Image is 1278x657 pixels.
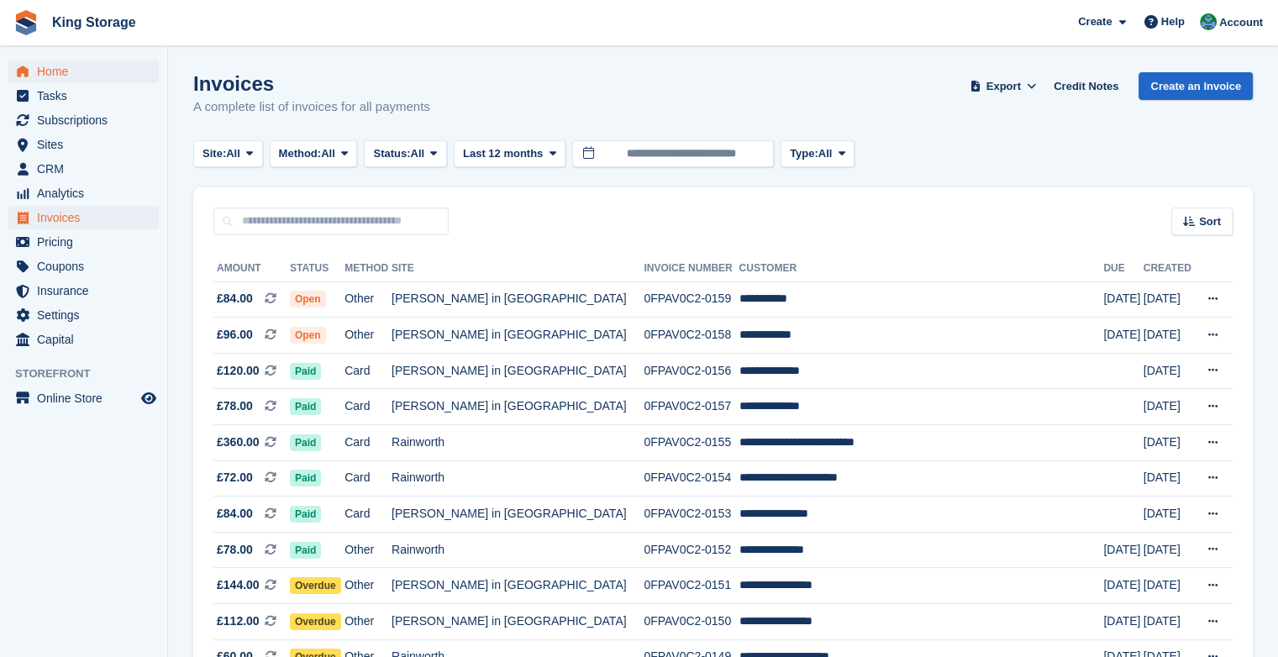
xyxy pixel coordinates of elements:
span: £72.00 [217,469,253,486]
span: Invoices [37,206,138,229]
button: Type: All [781,140,855,168]
td: Other [344,532,392,568]
span: Settings [37,303,138,327]
th: Due [1103,255,1143,282]
span: Help [1161,13,1185,30]
td: Rainworth [392,425,644,461]
td: [DATE] [1144,497,1195,533]
span: Paid [290,398,321,415]
td: [DATE] [1103,281,1143,318]
span: Analytics [37,181,138,205]
th: Status [290,255,344,282]
span: All [818,145,833,162]
a: menu [8,206,159,229]
a: menu [8,108,159,132]
td: [PERSON_NAME] in [GEOGRAPHIC_DATA] [392,389,644,425]
span: £120.00 [217,362,260,380]
span: Open [290,291,326,307]
td: [DATE] [1103,604,1143,640]
span: Last 12 months [463,145,543,162]
a: menu [8,60,159,83]
td: [PERSON_NAME] in [GEOGRAPHIC_DATA] [392,353,644,389]
td: 0FPAV0C2-0158 [644,318,739,354]
span: Storefront [15,365,167,382]
a: menu [8,386,159,410]
button: Export [966,72,1040,100]
span: Home [37,60,138,83]
span: All [411,145,425,162]
td: [DATE] [1144,353,1195,389]
td: [PERSON_NAME] in [GEOGRAPHIC_DATA] [392,318,644,354]
th: Created [1144,255,1195,282]
td: [DATE] [1144,318,1195,354]
td: [DATE] [1144,604,1195,640]
td: [PERSON_NAME] in [GEOGRAPHIC_DATA] [392,281,644,318]
td: [DATE] [1103,532,1143,568]
h1: Invoices [193,72,430,95]
span: CRM [37,157,138,181]
td: [PERSON_NAME] in [GEOGRAPHIC_DATA] [392,604,644,640]
a: menu [8,303,159,327]
td: 0FPAV0C2-0155 [644,425,739,461]
span: Overdue [290,577,341,594]
span: £84.00 [217,505,253,523]
span: Paid [290,506,321,523]
a: menu [8,133,159,156]
a: Create an Invoice [1139,72,1253,100]
th: Invoice Number [644,255,739,282]
td: [DATE] [1144,460,1195,497]
td: Card [344,497,392,533]
a: menu [8,181,159,205]
span: Sort [1199,213,1221,230]
td: [DATE] [1144,425,1195,461]
td: 0FPAV0C2-0152 [644,532,739,568]
span: Method: [279,145,322,162]
button: Last 12 months [454,140,565,168]
span: Subscriptions [37,108,138,132]
p: A complete list of invoices for all payments [193,97,430,117]
span: Pricing [37,230,138,254]
td: Rainworth [392,532,644,568]
td: Card [344,460,392,497]
td: [DATE] [1144,532,1195,568]
td: [PERSON_NAME] in [GEOGRAPHIC_DATA] [392,497,644,533]
span: Paid [290,434,321,451]
span: £84.00 [217,290,253,307]
th: Customer [739,255,1103,282]
td: Other [344,281,392,318]
span: Capital [37,328,138,351]
a: King Storage [45,8,143,36]
span: Type: [790,145,818,162]
a: menu [8,230,159,254]
span: Account [1219,14,1263,31]
td: Other [344,604,392,640]
a: menu [8,157,159,181]
img: stora-icon-8386f47178a22dfd0bd8f6a31ec36ba5ce8667c1dd55bd0f319d3a0aa187defe.svg [13,10,39,35]
a: Preview store [139,388,159,408]
span: £112.00 [217,612,260,630]
a: menu [8,279,159,302]
span: All [321,145,335,162]
td: 0FPAV0C2-0151 [644,568,739,604]
img: John King [1200,13,1217,30]
a: menu [8,328,159,351]
td: Card [344,353,392,389]
td: Other [344,568,392,604]
td: Card [344,425,392,461]
span: Open [290,327,326,344]
span: £78.00 [217,397,253,415]
td: Card [344,389,392,425]
td: 0FPAV0C2-0154 [644,460,739,497]
td: [DATE] [1144,568,1195,604]
td: Rainworth [392,460,644,497]
td: [DATE] [1103,318,1143,354]
span: Overdue [290,613,341,630]
td: 0FPAV0C2-0157 [644,389,739,425]
td: [DATE] [1144,281,1195,318]
button: Method: All [270,140,358,168]
td: 0FPAV0C2-0153 [644,497,739,533]
th: Site [392,255,644,282]
a: Credit Notes [1047,72,1125,100]
span: Sites [37,133,138,156]
button: Status: All [364,140,446,168]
